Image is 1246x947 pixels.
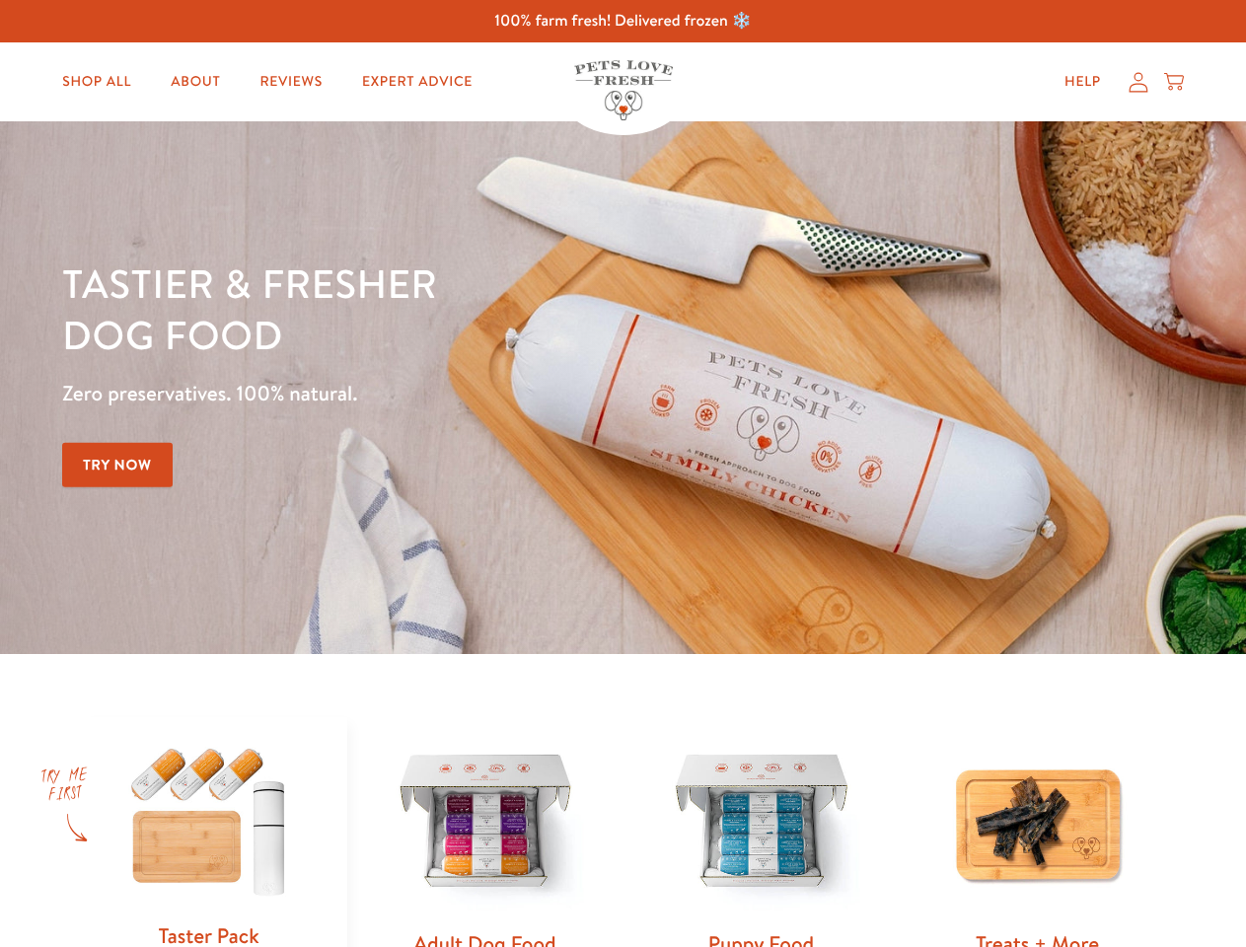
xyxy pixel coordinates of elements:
a: Shop All [46,62,147,102]
a: About [155,62,236,102]
a: Reviews [244,62,337,102]
a: Help [1049,62,1117,102]
a: Expert Advice [346,62,488,102]
a: Try Now [62,443,173,487]
p: Zero preservatives. 100% natural. [62,376,810,411]
img: Pets Love Fresh [574,60,673,120]
h1: Tastier & fresher dog food [62,257,810,360]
